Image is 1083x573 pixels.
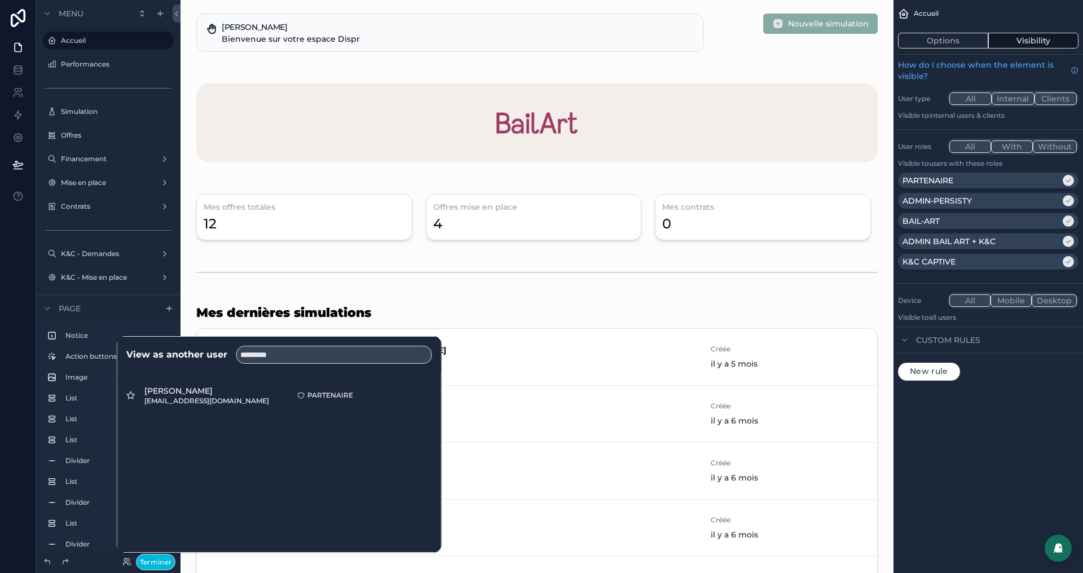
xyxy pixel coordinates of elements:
span: Page [59,302,81,314]
span: Menu [59,8,83,19]
button: Terminer [136,554,175,570]
button: Internal [992,92,1034,105]
div: Open Intercom Messenger [1045,535,1072,562]
label: List [65,519,165,528]
label: List [65,477,165,486]
p: Visible to [898,313,1078,322]
button: All [949,92,992,105]
button: Mobile [990,294,1032,307]
label: Simulation [61,107,167,116]
span: all users [929,313,956,321]
label: Financement [61,155,151,164]
label: Action buttons [65,352,165,361]
div: scrollable content [36,321,180,550]
label: Offres [61,131,167,140]
label: K&C - Mise en place [61,273,151,282]
span: Accueil [914,9,939,18]
button: All [949,140,991,153]
label: Notice [65,331,165,340]
button: Options [898,33,988,49]
label: Divider [65,498,165,507]
p: Visible to [898,111,1078,120]
label: User type [898,94,943,103]
label: List [65,415,165,424]
button: All [949,294,990,307]
label: Divider [65,540,165,549]
button: Without [1033,140,1077,153]
p: K&C CAPTIVE [902,256,956,267]
span: Custom rules [916,334,980,346]
p: BAIL-ART [902,215,940,227]
label: User roles [898,142,943,151]
h2: View as another user [126,348,227,362]
p: ADMIN-PERSISTY [902,195,972,206]
button: New rule [898,363,960,381]
button: Desktop [1032,294,1077,307]
button: Clients [1034,92,1077,105]
label: List [65,435,165,444]
span: Users with these roles [929,159,1002,168]
a: How do I choose when the element is visible? [898,59,1078,82]
button: With [991,140,1033,153]
label: Divider [65,456,165,465]
p: ADMIN BAIL ART + K&C [902,236,996,247]
span: New rule [905,367,953,377]
span: Internal users & clients [929,111,1005,120]
p: PARTENAIRE [902,175,953,186]
label: Device [898,296,943,305]
span: [EMAIL_ADDRESS][DOMAIN_NAME] [144,396,269,405]
label: Contrats [61,202,151,211]
span: PARTENAIRE [307,391,353,400]
label: Performances [61,60,167,69]
p: Visible to [898,159,1078,168]
label: List [65,394,165,403]
span: How do I choose when the element is visible? [898,59,1066,82]
label: Mise en place [61,178,151,187]
label: Image [65,373,165,382]
span: [PERSON_NAME] [144,385,269,396]
button: Visibility [988,33,1078,49]
label: K&C - Demandes [61,249,151,258]
label: Accueil [61,36,167,45]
